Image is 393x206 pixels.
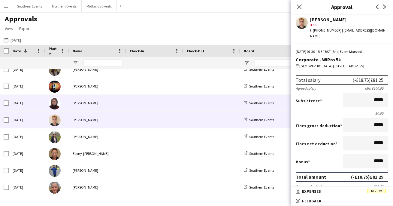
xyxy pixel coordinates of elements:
[296,77,320,83] div: Total salary
[69,128,126,145] div: [PERSON_NAME]
[296,49,388,54] div: [DATE] 07:30-15:30 BST (8h) | Event Marshal
[49,81,61,93] img: Craig van Eyk
[352,77,383,83] div: (-£18.75) £81.25
[13,49,21,53] span: Date
[249,67,274,72] span: Southern Events
[255,59,297,66] input: Board Filter Input
[244,151,274,156] a: Southern Events
[249,134,274,139] span: Southern Events
[9,162,45,179] div: [DATE]
[49,46,58,55] span: Photo
[244,185,274,189] a: Southern Events
[73,49,82,53] span: Name
[9,179,45,195] div: [DATE]
[244,60,249,66] button: Open Filter Menu
[49,131,61,143] img: Dhanuvarsha Ramasamy
[244,84,274,88] a: Southern Events
[302,198,322,204] span: Feedback
[49,182,61,194] img: Emma Budgen
[82,0,117,12] button: Midlands Events
[9,145,45,162] div: [DATE]
[9,78,45,94] div: [DATE]
[130,49,144,53] span: Check-In
[9,95,45,111] div: [DATE]
[291,196,393,205] mat-expansion-panel-header: Feedback
[249,185,274,189] span: Southern Events
[49,165,61,177] img: Luke Murray
[249,168,274,173] span: Southern Events
[365,86,388,91] div: (8h) £100.00
[2,25,16,32] a: View
[296,57,388,62] div: Corporate - WiPro 5k
[69,145,126,162] div: Ebony-[PERSON_NAME]
[69,179,126,195] div: [PERSON_NAME]
[49,64,61,76] img: Bethany Lawrence
[187,49,204,53] span: Check-Out
[9,61,45,78] div: [DATE]
[249,151,274,156] span: Southern Events
[296,141,337,146] label: Fines net deduction
[69,95,126,111] div: [PERSON_NAME]
[12,0,47,12] button: Southern Events
[2,36,22,44] button: [DATE]
[244,118,274,122] a: Southern Events
[9,112,45,128] div: [DATE]
[296,63,388,69] div: [GEOGRAPHIC_DATA] | [STREET_ADDRESS]
[296,184,322,189] div: Expenses budget
[5,26,13,31] span: View
[310,22,388,28] div: 3.5
[296,86,316,91] div: Agreed salary
[296,98,322,103] label: Subsistence
[249,84,274,88] span: Southern Events
[47,0,82,12] button: Northern Events
[69,78,126,94] div: [PERSON_NAME]
[17,25,33,32] a: Export
[291,187,393,196] mat-expansion-panel-header: ExpensesReview
[249,118,274,122] span: Southern Events
[244,67,274,72] a: Southern Events
[73,60,78,66] button: Open Filter Menu
[69,61,126,78] div: [PERSON_NAME]
[9,128,45,145] div: [DATE]
[49,97,61,109] img: Mbalu Kamara
[351,174,383,180] div: (-£18.75) £81.25
[69,162,126,179] div: [PERSON_NAME]
[244,49,254,53] span: Board
[373,184,388,189] div: £10.00
[296,174,326,180] div: Total amount
[296,159,310,164] label: Bonus
[49,114,61,126] img: Jake Evans
[49,148,61,160] img: Ebony-Jade Kusar
[244,134,274,139] a: Southern Events
[244,168,274,173] a: Southern Events
[69,112,126,128] div: [PERSON_NAME]
[19,26,31,31] span: Export
[310,28,388,38] div: t. [PHONE_NUMBER] | [EMAIL_ADDRESS][DOMAIN_NAME]
[249,101,274,105] span: Southern Events
[310,17,388,22] div: [PERSON_NAME]
[244,101,274,105] a: Southern Events
[296,111,388,115] div: £0.00
[367,189,386,193] span: Review
[296,123,342,128] label: Fines gross deduction
[302,189,321,194] span: Expenses
[83,59,122,66] input: Name Filter Input
[291,3,393,11] h3: Approval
